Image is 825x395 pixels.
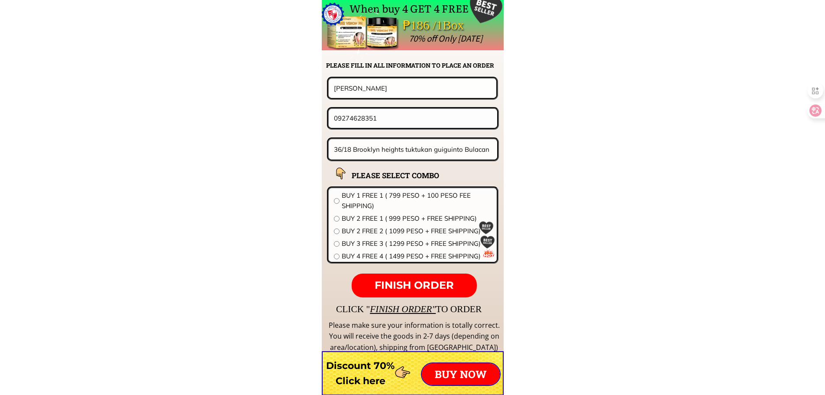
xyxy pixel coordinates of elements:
div: ₱186 /1Box [403,15,489,36]
div: CLICK " TO ORDER [336,302,734,317]
span: FINISH ORDER [375,279,454,291]
h2: PLEASE FILL IN ALL INFORMATION TO PLACE AN ORDER [326,61,503,70]
p: BUY NOW [422,363,500,385]
div: Please make sure your information is totally correct. You will receive the goods in 2-7 days (dep... [327,320,501,353]
h2: PLEASE SELECT COMBO [352,170,461,181]
input: Your name [332,78,493,98]
input: Address [332,139,495,160]
span: BUY 4 FREE 4 ( 1499 PESO + FREE SHIPPING) [342,251,492,261]
span: FINISH ORDER" [370,304,436,314]
span: BUY 1 FREE 1 ( 799 PESO + 100 PESO FEE SHIPPING) [342,190,492,211]
span: BUY 2 FREE 1 ( 999 PESO + FREE SHIPPING) [342,213,492,224]
span: BUY 3 FREE 3 ( 1299 PESO + FREE SHIPPING) [342,238,492,249]
span: BUY 2 FREE 2 ( 1099 PESO + FREE SHIPPING) [342,226,492,236]
h3: Discount 70% Click here [322,358,399,388]
input: Phone number [332,109,494,127]
div: 70% off Only [DATE] [409,31,676,46]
